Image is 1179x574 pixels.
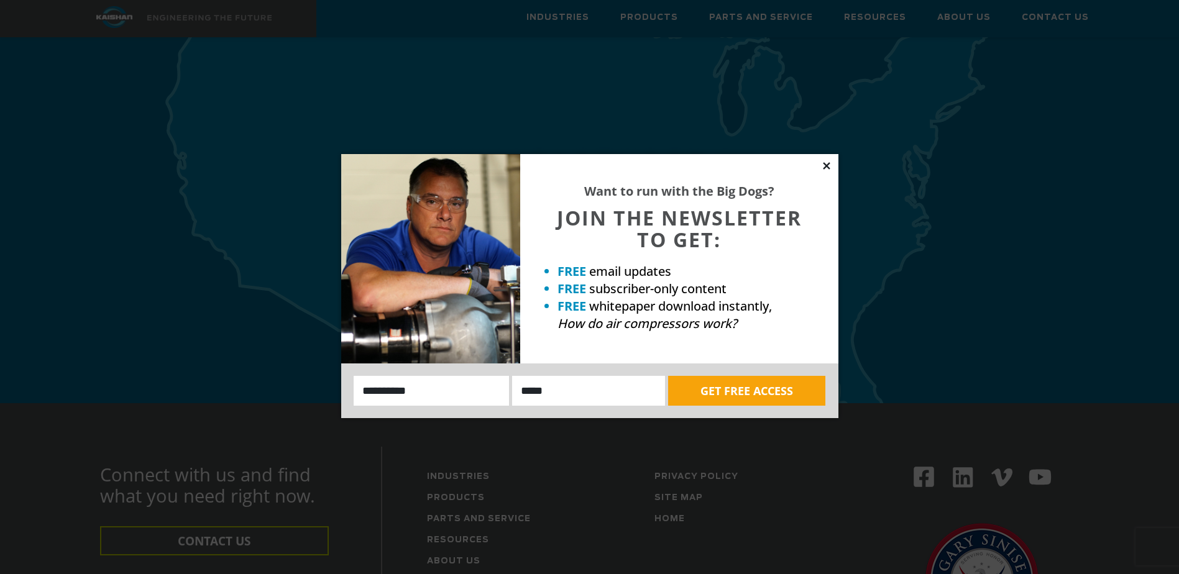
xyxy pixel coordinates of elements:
em: How do air compressors work? [557,315,737,332]
strong: FREE [557,280,586,297]
input: Email [512,376,665,406]
strong: FREE [557,263,586,280]
input: Name: [354,376,510,406]
span: email updates [589,263,671,280]
span: whitepaper download instantly, [589,298,772,314]
span: JOIN THE NEWSLETTER TO GET: [557,204,802,253]
button: GET FREE ACCESS [668,376,825,406]
strong: FREE [557,298,586,314]
strong: Want to run with the Big Dogs? [584,183,774,199]
span: subscriber-only content [589,280,727,297]
button: Close [821,160,832,171]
